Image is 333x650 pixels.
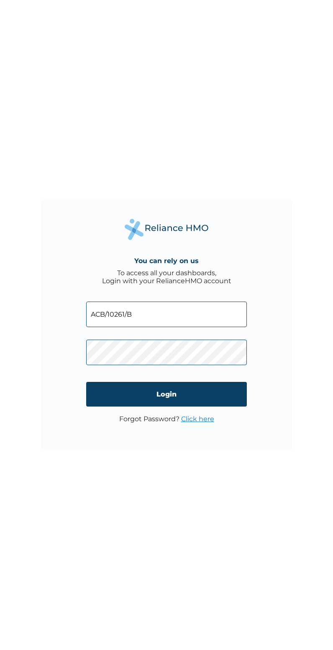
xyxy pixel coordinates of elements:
[102,269,231,285] div: To access all your dashboards, Login with your RelianceHMO account
[134,257,199,265] h4: You can rely on us
[119,415,214,423] p: Forgot Password?
[86,382,247,407] input: Login
[86,302,247,327] input: Email address or HMO ID
[125,219,208,240] img: Reliance Health's Logo
[181,415,214,423] a: Click here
